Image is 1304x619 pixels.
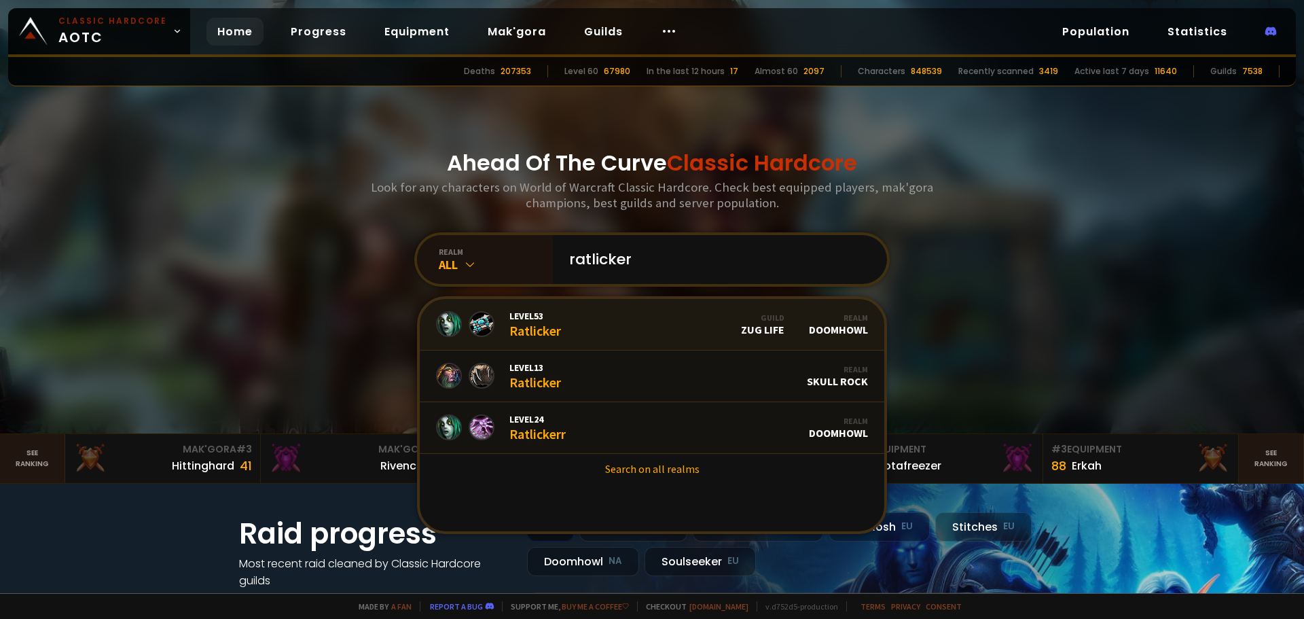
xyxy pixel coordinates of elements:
div: Soulseeker [645,547,756,576]
small: Classic Hardcore [58,15,167,27]
div: Rivench [380,457,423,474]
div: Equipment [856,442,1034,457]
span: # 3 [1051,442,1067,456]
div: 67980 [604,65,630,77]
div: 41 [240,457,252,475]
a: Population [1051,18,1140,46]
span: Level 53 [509,310,561,322]
a: Equipment [374,18,460,46]
span: Level 13 [509,361,561,374]
div: 3419 [1039,65,1058,77]
div: Deaths [464,65,495,77]
div: Doomhowl [809,416,868,440]
a: Level13RatlickerRealmSkull Rock [420,351,884,402]
div: 17 [730,65,738,77]
span: AOTC [58,15,167,48]
a: See all progress [239,590,327,605]
div: realm [439,247,553,257]
div: 7538 [1242,65,1263,77]
a: a fan [391,601,412,612]
div: Doomhowl [809,313,868,336]
a: Level24RatlickerrRealmDoomhowl [420,402,884,454]
div: Hittinghard [172,457,234,474]
small: EU [901,520,913,533]
a: Home [206,18,264,46]
small: NA [609,554,622,568]
div: 88 [1051,457,1066,475]
div: Ratlickerr [509,413,566,442]
span: Support me, [502,601,629,612]
div: Zug Life [741,313,784,336]
div: Ratlicker [509,361,561,391]
a: Mak'Gora#3Hittinghard41 [65,434,261,483]
div: Characters [858,65,905,77]
div: Doomhowl [527,547,639,576]
a: Report a bug [430,601,483,612]
a: Classic HardcoreAOTC [8,8,190,54]
div: Nek'Rosh [829,512,930,542]
div: Almost 60 [755,65,798,77]
a: Guilds [573,18,634,46]
span: Classic Hardcore [667,147,857,178]
div: 207353 [501,65,531,77]
h4: Most recent raid cleaned by Classic Hardcore guilds [239,555,511,589]
div: Equipment [1051,442,1230,457]
div: In the last 12 hours [647,65,725,77]
a: Privacy [891,601,920,612]
div: Guild [741,313,784,323]
a: Seeranking [1239,434,1304,483]
a: #2Equipment88Notafreezer [848,434,1043,483]
h1: Raid progress [239,512,511,555]
small: EU [727,554,739,568]
span: v. d752d5 - production [757,601,838,612]
div: Realm [807,364,868,374]
a: [DOMAIN_NAME] [689,601,748,612]
div: Stitches [935,512,1032,542]
a: Consent [926,601,962,612]
div: Realm [809,416,868,426]
div: 11640 [1155,65,1177,77]
div: Realm [809,313,868,323]
a: Terms [861,601,886,612]
div: All [439,257,553,272]
a: Mak'Gora#2Rivench100 [261,434,456,483]
div: Notafreezer [876,457,941,474]
div: Mak'Gora [73,442,252,457]
div: Erkah [1072,457,1102,474]
a: Statistics [1157,18,1238,46]
span: Level 24 [509,413,566,425]
div: Recently scanned [958,65,1034,77]
h1: Ahead Of The Curve [447,147,857,179]
div: Level 60 [564,65,598,77]
span: # 3 [236,442,252,456]
div: Mak'Gora [269,442,448,457]
small: EU [1003,520,1015,533]
div: 2097 [803,65,825,77]
a: Search on all realms [420,454,884,484]
a: Level53RatlickerGuildZug LifeRealmDoomhowl [420,299,884,351]
a: Mak'gora [477,18,557,46]
span: Checkout [637,601,748,612]
h3: Look for any characters on World of Warcraft Classic Hardcore. Check best equipped players, mak'g... [365,179,939,211]
a: Progress [280,18,357,46]
div: 848539 [911,65,942,77]
div: Guilds [1210,65,1237,77]
span: Made by [350,601,412,612]
a: #3Equipment88Erkah [1043,434,1239,483]
a: Buy me a coffee [562,601,629,612]
div: Skull Rock [807,364,868,388]
div: Ratlicker [509,310,561,339]
input: Search a character... [561,235,871,284]
div: Active last 7 days [1074,65,1149,77]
